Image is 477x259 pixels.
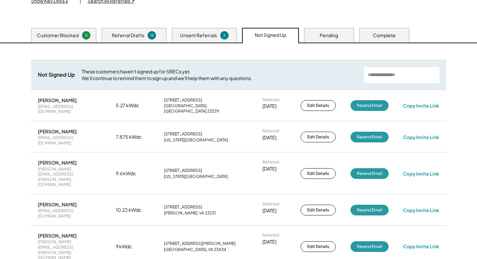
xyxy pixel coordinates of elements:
button: Edit Details [301,100,336,111]
div: [STREET_ADDRESS] [164,168,202,173]
div: 2 [221,33,228,38]
div: [DATE] [262,134,276,141]
div: [PERSON_NAME] [38,159,77,166]
div: Referred [262,97,279,103]
div: [STREET_ADDRESS] [164,98,202,103]
div: [GEOGRAPHIC_DATA], VA 23434 [164,247,226,252]
div: Copy Invite Link [403,171,439,177]
div: [STREET_ADDRESS][PERSON_NAME] [164,241,236,246]
button: Edit Details [301,241,336,252]
button: Resend Email [350,241,389,252]
div: Referred [262,201,279,207]
div: [PERSON_NAME][EMAIL_ADDRESS][PERSON_NAME][DOMAIN_NAME] [38,167,101,187]
div: Unsent Referrals [180,32,217,39]
div: [EMAIL_ADDRESS][DOMAIN_NAME] [38,208,101,218]
div: [PERSON_NAME] [38,128,77,134]
div: Copy Invite Link [403,243,439,249]
div: Pending [320,32,338,39]
button: Resend Email [350,168,389,179]
div: 12 [149,33,155,38]
div: [EMAIL_ADDRESS][DOMAIN_NAME] [38,104,101,114]
div: [EMAIL_ADDRESS][DOMAIN_NAME] [38,135,101,145]
div: Copy Invite Link [403,103,439,109]
div: Referred [262,233,279,238]
div: 0 [83,33,89,38]
div: [PERSON_NAME] [38,201,77,207]
button: Resend Email [350,100,389,111]
div: [DATE] [262,103,276,110]
div: [PERSON_NAME] [38,97,77,103]
div: 10.23 kWdc [116,207,149,213]
div: Not Signed Up [255,32,286,39]
div: These customers haven't signed up for SRECs yet. We'll continue to remind them to sign up and we'... [82,68,357,81]
div: [DATE] [262,239,276,245]
div: Referral Drafts [112,32,144,39]
div: 9.6 kWdc [116,170,149,177]
div: [US_STATE][GEOGRAPHIC_DATA] [164,137,228,143]
div: [STREET_ADDRESS] [164,204,202,210]
div: [PERSON_NAME] [38,233,77,239]
div: 9 kWdc [116,243,149,250]
div: [DATE] [262,207,276,214]
div: [US_STATE][GEOGRAPHIC_DATA] [164,174,228,179]
div: 5.27 kWdc [116,102,149,109]
div: Referred [262,159,279,165]
div: Not Signed Up [38,71,75,78]
div: [PERSON_NAME], VA 23231 [164,210,216,216]
div: [DATE] [262,166,276,172]
div: [STREET_ADDRESS] [164,131,202,137]
div: Copy Invite Link [403,207,439,213]
button: Resend Email [350,205,389,215]
button: Edit Details [301,205,336,215]
button: Edit Details [301,168,336,179]
div: 7.875 kWdc [116,134,149,140]
button: Edit Details [301,132,336,142]
div: Referred [262,128,279,134]
button: Resend Email [350,132,389,142]
div: Copy Invite Link [403,134,439,140]
div: Complete [373,32,396,39]
div: [GEOGRAPHIC_DATA], [GEOGRAPHIC_DATA] 23229 [164,103,248,114]
div: Customer Blocked [37,32,79,39]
